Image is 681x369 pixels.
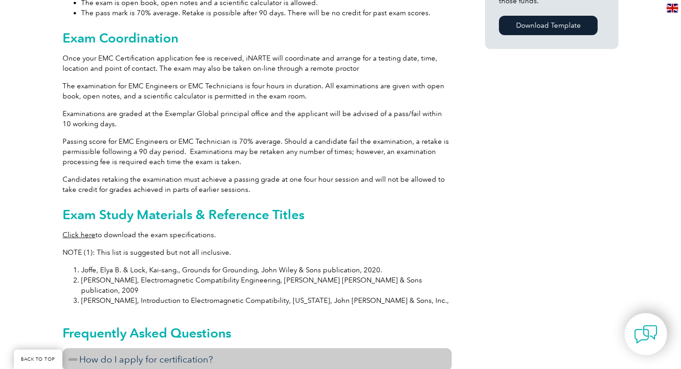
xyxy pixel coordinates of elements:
img: en [667,4,678,12]
a: Click here [63,231,95,239]
p: Once your EMC Certification application fee is received, iNARTE will coordinate and arrange for a... [63,53,452,74]
p: The examination for EMC Engineers or EMC Technicians is four hours in duration. All examinations ... [63,81,452,101]
p: Examinations are graded at the Exemplar Global principal office and the applicant will be advised... [63,109,452,129]
h2: Exam Coordination [63,31,452,45]
h2: Frequently Asked Questions [63,326,452,340]
p: NOTE (1): This list is suggested but not all inclusive. [63,247,452,258]
a: BACK TO TOP [14,350,62,369]
li: [PERSON_NAME], Introduction to Electromagnetic Compatibility, [US_STATE], John [PERSON_NAME] & So... [81,295,452,306]
li: Joffe, Elya B. & Lock, Kai-sang., Grounds for Grounding, John Wiley & Sons publication, 2020. [81,265,452,275]
p: Candidates retaking the examination must achieve a passing grade at one four hour session and wil... [63,174,452,195]
p: to download the exam specifications. [63,230,452,240]
a: Download Template [499,16,598,35]
h2: Exam Study Materials & Reference Titles [63,207,452,222]
li: The pass mark is 70% average. Retake is possible after 90 days. There will be no credit for past ... [81,8,452,18]
li: [PERSON_NAME], Electromagnetic Compatibility Engineering, [PERSON_NAME] [PERSON_NAME] & Sons publ... [81,275,452,295]
img: contact-chat.png [634,323,657,346]
p: Passing score for EMC Engineers or EMC Technician is 70% average. Should a candidate fail the exa... [63,136,452,167]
